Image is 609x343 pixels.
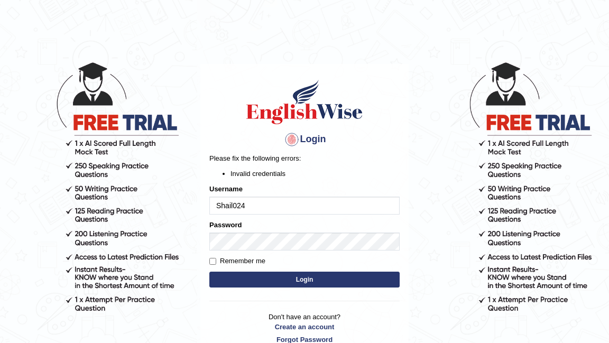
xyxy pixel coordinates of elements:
[209,131,400,148] h4: Login
[209,258,216,265] input: Remember me
[244,78,365,126] img: Logo of English Wise sign in for intelligent practice with AI
[209,184,243,194] label: Username
[209,322,400,332] a: Create an account
[230,169,400,179] li: Invalid credentials
[209,220,242,230] label: Password
[209,256,265,266] label: Remember me
[209,272,400,288] button: Login
[209,153,400,163] p: Please fix the following errors:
